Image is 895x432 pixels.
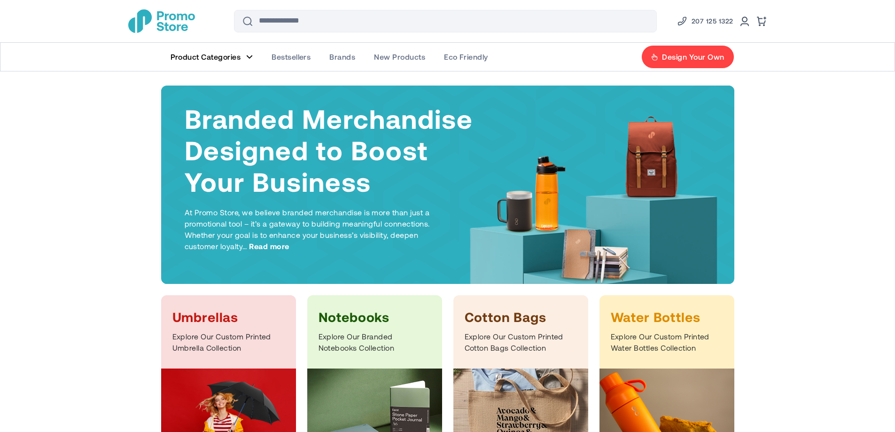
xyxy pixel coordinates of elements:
span: Design Your Own [662,52,724,62]
span: New Products [374,52,425,62]
p: Explore Our Custom Printed Umbrella Collection [172,331,285,353]
a: Bestsellers [262,43,320,71]
a: Product Categories [161,43,263,71]
span: Product Categories [171,52,241,62]
span: At Promo Store, we believe branded merchandise is more than just a promotional tool – it’s a gate... [185,208,430,251]
h3: Cotton Bags [465,308,577,325]
img: Promotional Merchandise [128,9,195,33]
h3: Water Bottles [611,308,723,325]
img: Products [464,112,727,303]
span: Read more [249,241,289,252]
p: Explore Our Custom Printed Cotton Bags Collection [465,331,577,353]
p: Explore Our Custom Printed Water Bottles Collection [611,331,723,353]
a: store logo [128,9,195,33]
span: Brands [329,52,355,62]
a: Design Your Own [641,45,734,69]
button: Search [236,10,259,32]
span: Bestsellers [272,52,311,62]
h3: Umbrellas [172,308,285,325]
p: Explore Our Branded Notebooks Collection [319,331,431,353]
a: Brands [320,43,365,71]
a: Phone [677,16,733,27]
a: New Products [365,43,435,71]
span: Eco Friendly [444,52,488,62]
span: 207 125 1322 [692,16,733,27]
h1: Branded Merchandise Designed to Boost Your Business [185,102,474,197]
a: Eco Friendly [435,43,498,71]
h3: Notebooks [319,308,431,325]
